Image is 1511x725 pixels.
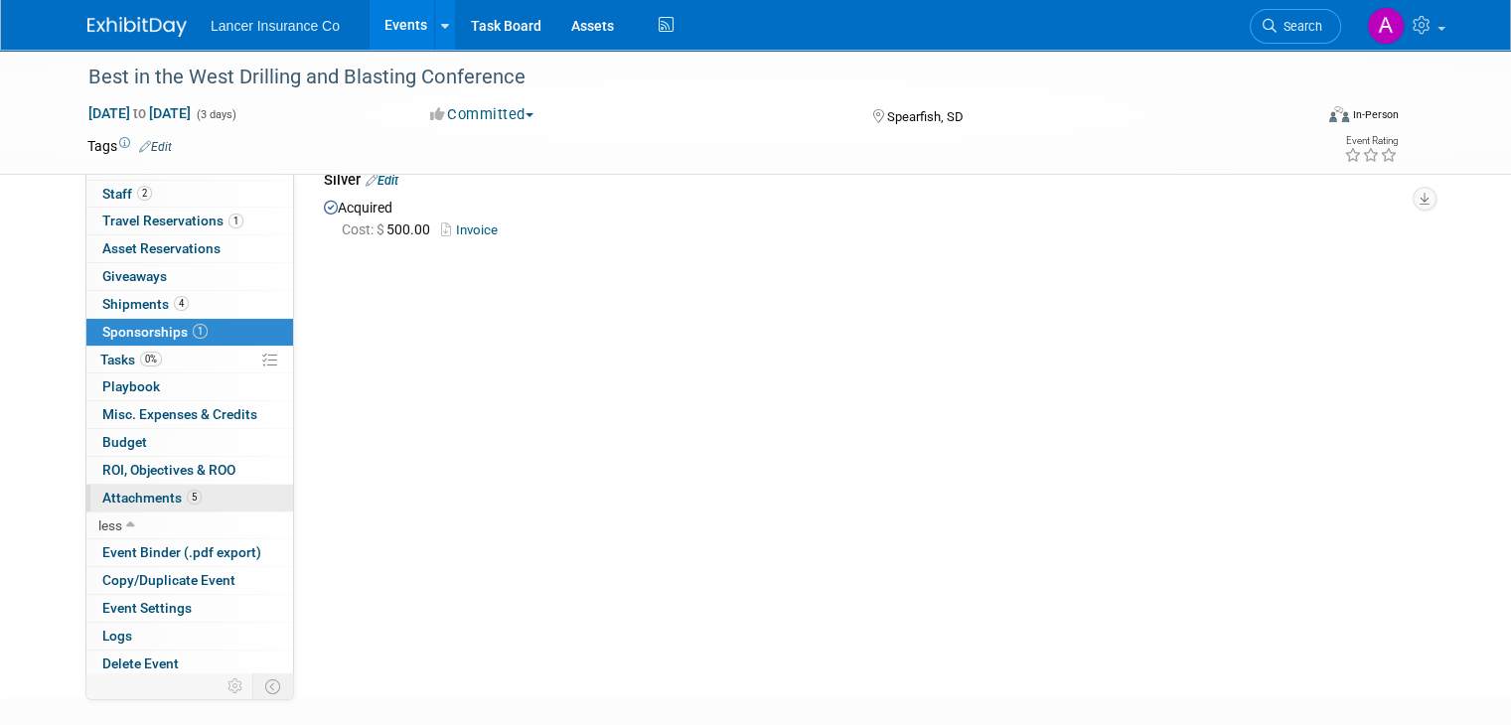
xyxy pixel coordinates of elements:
[102,655,179,671] span: Delete Event
[86,263,293,290] a: Giveaways
[86,401,293,428] a: Misc. Expenses & Credits
[81,60,1287,95] div: Best in the West Drilling and Blasting Conference
[102,296,189,312] span: Shipments
[1344,136,1398,146] div: Event Rating
[102,572,235,588] span: Copy/Duplicate Event
[366,173,398,188] a: Edit
[86,651,293,677] a: Delete Event
[102,240,221,256] span: Asset Reservations
[1250,9,1341,44] a: Search
[102,544,261,560] span: Event Binder (.pdf export)
[102,490,202,506] span: Attachments
[441,222,506,237] a: Invoice
[86,567,293,594] a: Copy/Duplicate Event
[228,214,243,228] span: 1
[86,429,293,456] a: Budget
[193,324,208,339] span: 1
[100,352,162,367] span: Tasks
[219,673,253,699] td: Personalize Event Tab Strip
[102,600,192,616] span: Event Settings
[86,319,293,346] a: Sponsorships1
[174,296,189,311] span: 4
[102,434,147,450] span: Budget
[102,406,257,422] span: Misc. Expenses & Credits
[342,221,386,237] span: Cost: $
[1329,106,1349,122] img: Format-Inperson.png
[130,105,149,121] span: to
[139,140,172,154] a: Edit
[102,213,243,228] span: Travel Reservations
[86,512,293,539] a: less
[211,18,340,34] span: Lancer Insurance Co
[86,235,293,262] a: Asset Reservations
[98,517,122,533] span: less
[87,136,172,156] td: Tags
[86,539,293,566] a: Event Binder (.pdf export)
[102,268,167,284] span: Giveaways
[324,195,1409,240] div: Acquired
[195,108,236,121] span: (3 days)
[86,373,293,400] a: Playbook
[102,324,208,340] span: Sponsorships
[253,673,294,699] td: Toggle Event Tabs
[1352,107,1399,122] div: In-Person
[342,221,438,237] span: 500.00
[86,181,293,208] a: Staff2
[1205,103,1399,133] div: Event Format
[86,208,293,234] a: Travel Reservations1
[1367,7,1405,45] img: Ann Barron
[86,291,293,318] a: Shipments4
[423,104,541,125] button: Committed
[102,462,235,478] span: ROI, Objectives & ROO
[86,595,293,622] a: Event Settings
[86,485,293,511] a: Attachments5
[137,186,152,201] span: 2
[102,628,132,644] span: Logs
[324,170,1409,195] div: Silver
[86,457,293,484] a: ROI, Objectives & ROO
[102,378,160,394] span: Playbook
[102,186,152,202] span: Staff
[86,623,293,650] a: Logs
[887,109,964,124] span: Spearfish, SD
[86,347,293,373] a: Tasks0%
[1277,19,1322,34] span: Search
[140,352,162,366] span: 0%
[87,104,192,122] span: [DATE] [DATE]
[187,490,202,505] span: 5
[87,17,187,37] img: ExhibitDay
